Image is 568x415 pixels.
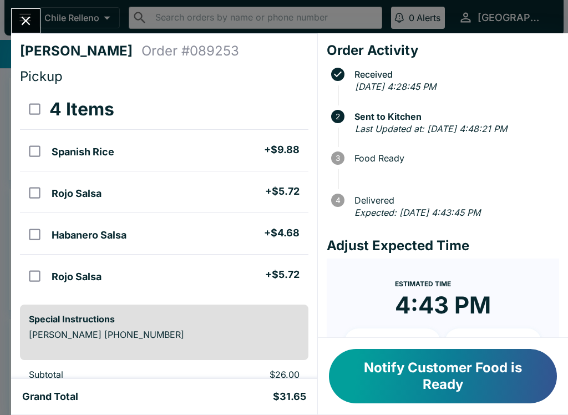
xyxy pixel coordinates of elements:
[52,270,102,284] h5: Rojo Salsa
[264,143,300,156] h5: + $9.88
[349,195,559,205] span: Delivered
[20,43,141,59] h4: [PERSON_NAME]
[22,390,78,403] h5: Grand Total
[191,369,300,380] p: $26.00
[265,268,300,281] h5: + $5.72
[445,328,541,356] button: + 20
[141,43,239,59] h4: Order # 089253
[12,9,40,33] button: Close
[349,153,559,163] span: Food Ready
[329,349,557,403] button: Notify Customer Food is Ready
[349,69,559,79] span: Received
[29,369,174,380] p: Subtotal
[49,98,114,120] h3: 4 Items
[327,42,559,59] h4: Order Activity
[354,207,480,218] em: Expected: [DATE] 4:43:45 PM
[335,196,340,205] text: 4
[344,328,441,356] button: + 10
[265,185,300,198] h5: + $5.72
[336,112,340,121] text: 2
[29,313,300,325] h6: Special Instructions
[395,291,491,320] time: 4:43 PM
[29,329,300,340] p: [PERSON_NAME] [PHONE_NUMBER]
[20,89,308,296] table: orders table
[52,145,114,159] h5: Spanish Rice
[355,81,436,92] em: [DATE] 4:28:45 PM
[327,237,559,254] h4: Adjust Expected Time
[355,123,507,134] em: Last Updated at: [DATE] 4:48:21 PM
[395,280,451,288] span: Estimated Time
[20,68,63,84] span: Pickup
[52,187,102,200] h5: Rojo Salsa
[52,229,126,242] h5: Habanero Salsa
[336,154,340,163] text: 3
[349,112,559,122] span: Sent to Kitchen
[264,226,300,240] h5: + $4.68
[273,390,306,403] h5: $31.65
